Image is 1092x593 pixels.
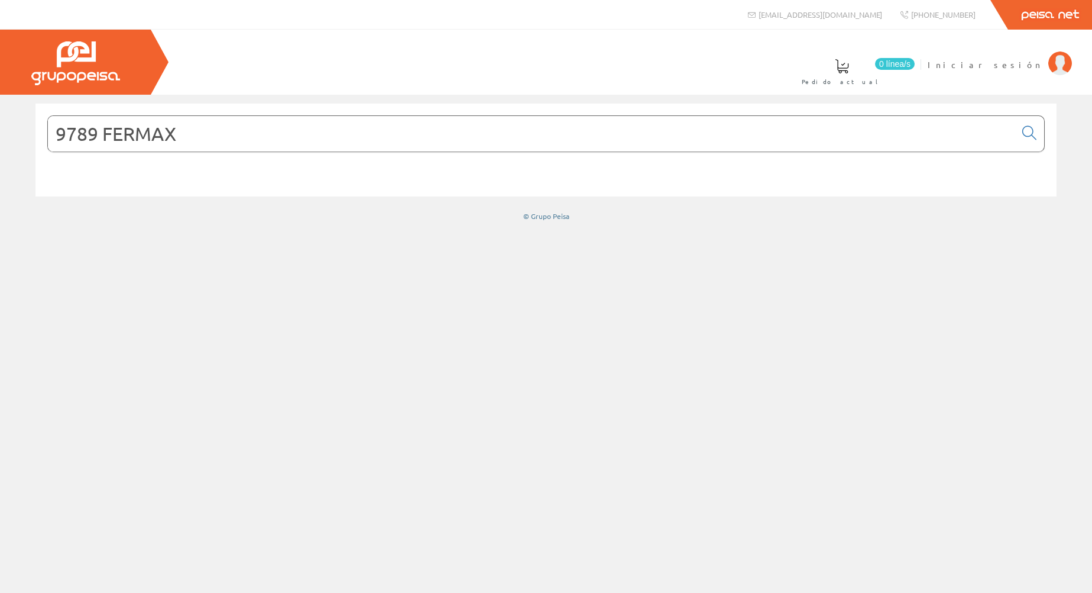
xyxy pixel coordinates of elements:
div: © Grupo Peisa [35,211,1057,221]
span: 0 línea/s [875,58,915,70]
span: [PHONE_NUMBER] [911,9,976,20]
span: [EMAIL_ADDRESS][DOMAIN_NAME] [759,9,882,20]
span: Iniciar sesión [928,59,1042,70]
img: Grupo Peisa [31,41,120,85]
input: Buscar... [48,116,1015,152]
a: Iniciar sesión [928,49,1072,60]
span: Pedido actual [802,76,882,88]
